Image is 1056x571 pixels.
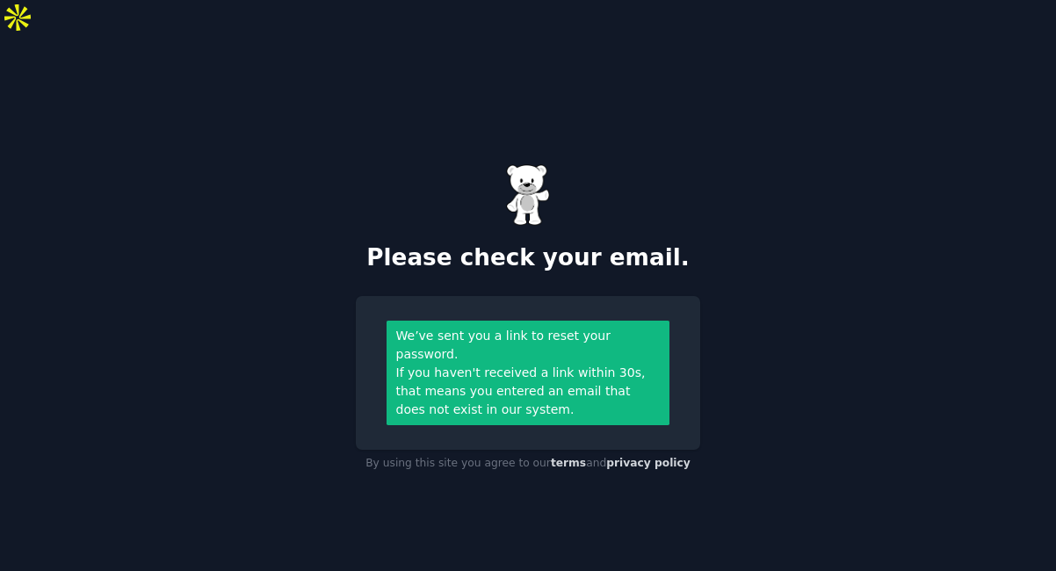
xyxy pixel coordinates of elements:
[396,327,661,364] div: We’ve sent you a link to reset your password.
[396,364,661,419] div: If you haven't received a link within 30s, that means you entered an email that does not exist in...
[551,457,586,469] a: terms
[506,164,550,226] img: Gummy Bear
[606,457,691,469] a: privacy policy
[356,244,700,272] h2: Please check your email.
[356,450,700,478] div: By using this site you agree to our and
